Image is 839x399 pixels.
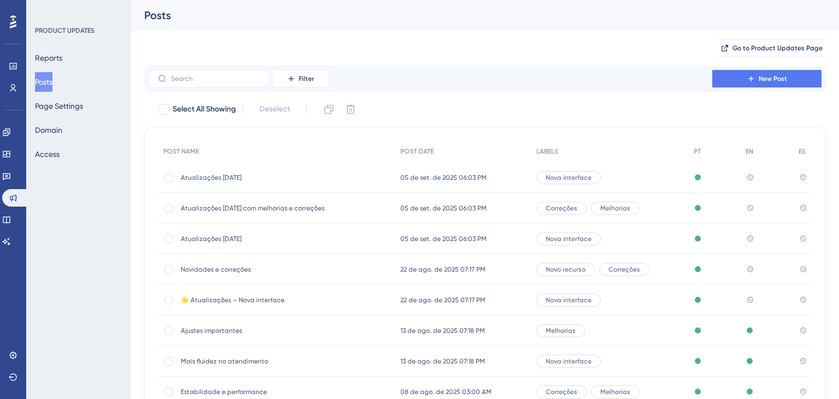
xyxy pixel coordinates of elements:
span: 05 de set. de 2025 06:03 PM [400,234,487,243]
span: LABELS [536,147,558,156]
button: Filter [273,70,328,87]
span: 05 de set. de 2025 06:03 PM [400,204,487,213]
span: 🌟 Atualizações – Nova interface [181,296,356,304]
button: Domain [35,120,62,140]
span: Mais fluidez no atendimento [181,357,356,366]
button: Posts [35,72,52,92]
span: 13 de ago. de 2025 07:18 PM [400,326,485,335]
span: Estabilidade e performance [181,388,356,396]
span: Correções [546,204,577,213]
div: PRODUCT UPDATES [35,26,94,35]
span: ES [799,147,806,156]
span: Novidades e correções [181,265,356,274]
span: Go to Product Updates Page [732,44,823,52]
input: Search [171,75,259,83]
span: 05 de set. de 2025 06:03 PM [400,173,487,182]
span: 13 de ago. de 2025 07:18 PM [400,357,485,366]
button: Reports [35,48,62,68]
span: EN [746,147,753,156]
span: Melhorias [600,204,630,213]
button: Go to Product Updates Page [717,39,826,57]
span: PT [694,147,701,156]
span: Atualizações [DATE] com melhorias e correções [181,204,356,213]
span: Melhorias [600,388,630,396]
span: Atualizações [DATE] [181,173,356,182]
span: Nova interface [546,173,592,182]
button: Access [35,144,60,164]
span: Novo recurso [546,265,586,274]
span: 08 de ago. de 2025 03:00 AM [400,388,492,396]
span: Correções [546,388,577,396]
span: POST DATE [400,147,434,156]
span: Deselect [259,103,290,116]
span: Melhorias [546,326,576,335]
span: New Post [759,74,787,83]
span: Nova interface [546,296,592,304]
span: 22 de ago. de 2025 07:17 PM [400,296,486,304]
span: Ajustes importantes [181,326,356,335]
span: Select All Showing [173,103,236,116]
span: Nova interface [546,357,592,366]
span: Correções [608,265,640,274]
button: Page Settings [35,96,83,116]
span: Nova interface [546,234,592,243]
div: Posts [144,8,799,23]
span: Filter [299,74,314,83]
span: Atualizações [DATE] [181,234,356,243]
span: POST NAME [163,147,199,156]
span: 22 de ago. de 2025 07:17 PM [400,265,486,274]
button: Deselect [250,99,300,119]
button: New Post [712,70,822,87]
